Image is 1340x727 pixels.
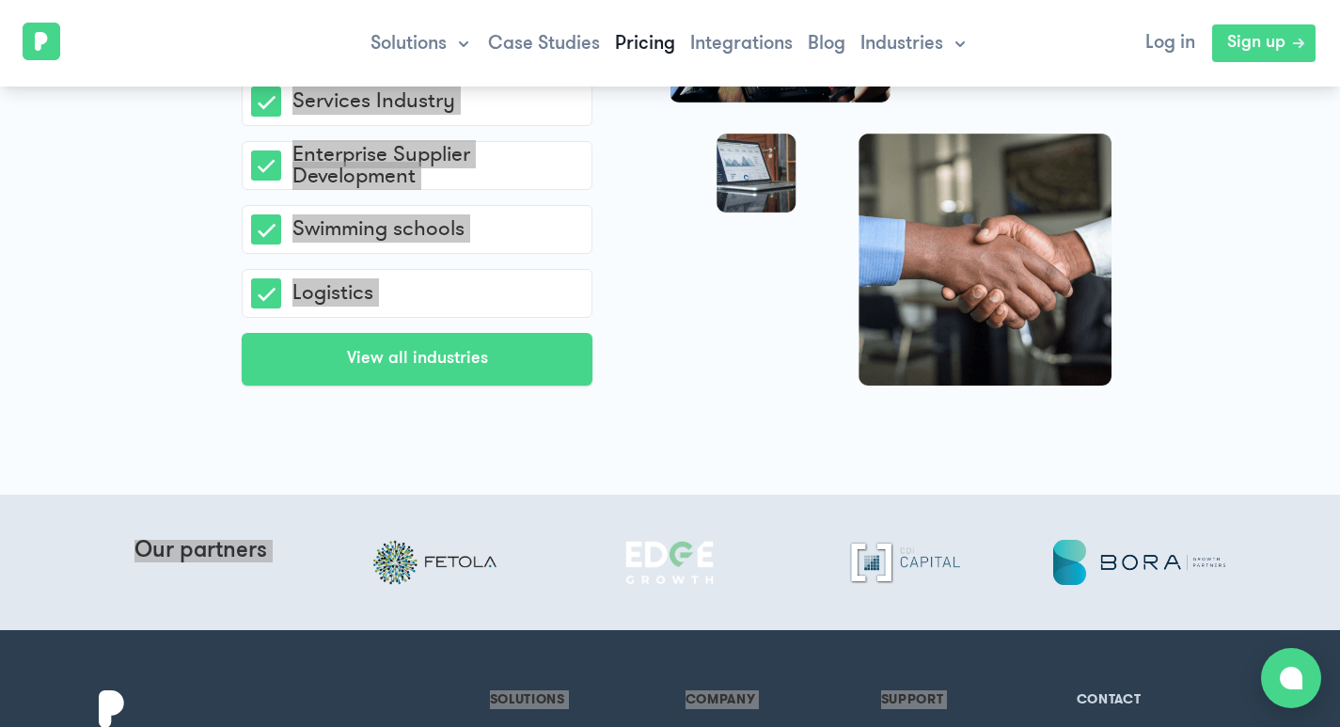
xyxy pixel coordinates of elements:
span: Sign up [1227,32,1285,55]
img: Bora Growth Partners [1053,540,1224,585]
h4: Support [881,690,1047,709]
img: Edge Growth [624,540,715,585]
a: Integrations [690,35,793,54]
button: Solutions [370,33,473,55]
img: CDI Capital [849,540,960,585]
img: PiCortex [23,23,60,60]
a: Log in [1130,23,1210,64]
p: Swimming schools [292,218,465,239]
a: Blog [808,35,845,54]
a: Industries [860,33,970,55]
h4: Contact [1077,690,1242,709]
h4: Company [686,690,851,709]
p: Logistics [292,282,373,303]
p: Services Industry [292,90,455,111]
img: bubble-icon [1280,667,1302,689]
h4: Solutions [490,690,655,709]
p: Enterprise Supplier Development [292,144,592,186]
h3: Our partners [99,540,304,570]
span: Solutions [370,33,447,55]
a: Case Studies [488,35,600,54]
a: View all industries [242,333,592,386]
img: FETOLA [371,540,498,585]
span: Industries [860,33,943,55]
a: Pricing [615,35,675,54]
